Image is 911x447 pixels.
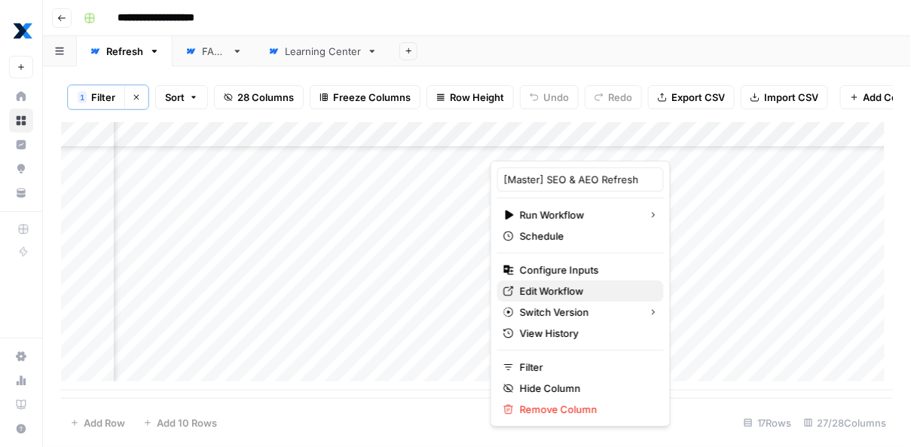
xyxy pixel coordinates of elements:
[310,85,420,109] button: Freeze Columns
[585,85,642,109] button: Redo
[798,411,893,435] div: 27/28 Columns
[84,415,125,430] span: Add Row
[333,90,411,105] span: Freeze Columns
[520,381,652,396] span: Hide Column
[450,90,504,105] span: Row Height
[9,84,33,109] a: Home
[426,85,514,109] button: Row Height
[80,91,84,103] span: 1
[214,85,304,109] button: 28 Columns
[648,85,735,109] button: Export CSV
[520,305,637,320] span: Switch Version
[106,44,143,59] div: Refresh
[520,262,652,277] span: Configure Inputs
[9,393,33,417] a: Learning Hub
[9,157,33,181] a: Opportunities
[738,411,798,435] div: 17 Rows
[202,44,226,59] div: FAQs
[764,90,818,105] span: Import CSV
[134,411,226,435] button: Add 10 Rows
[155,85,208,109] button: Sort
[520,402,652,417] span: Remove Column
[91,90,115,105] span: Filter
[520,207,637,222] span: Run Workflow
[741,85,828,109] button: Import CSV
[237,90,294,105] span: 28 Columns
[61,411,134,435] button: Add Row
[9,181,33,205] a: Your Data
[9,369,33,393] a: Usage
[520,326,652,341] span: View History
[520,283,652,299] span: Edit Workflow
[157,415,217,430] span: Add 10 Rows
[255,36,390,66] a: Learning Center
[520,85,579,109] button: Undo
[78,91,87,103] div: 1
[9,12,33,50] button: Workspace: MaintainX
[520,360,652,375] span: Filter
[165,90,185,105] span: Sort
[520,228,652,243] span: Schedule
[9,133,33,157] a: Insights
[608,90,632,105] span: Redo
[285,44,361,59] div: Learning Center
[9,17,36,44] img: MaintainX Logo
[173,36,255,66] a: FAQs
[9,344,33,369] a: Settings
[9,109,33,133] a: Browse
[543,90,569,105] span: Undo
[77,36,173,66] a: Refresh
[671,90,725,105] span: Export CSV
[9,417,33,441] button: Help + Support
[68,85,124,109] button: 1Filter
